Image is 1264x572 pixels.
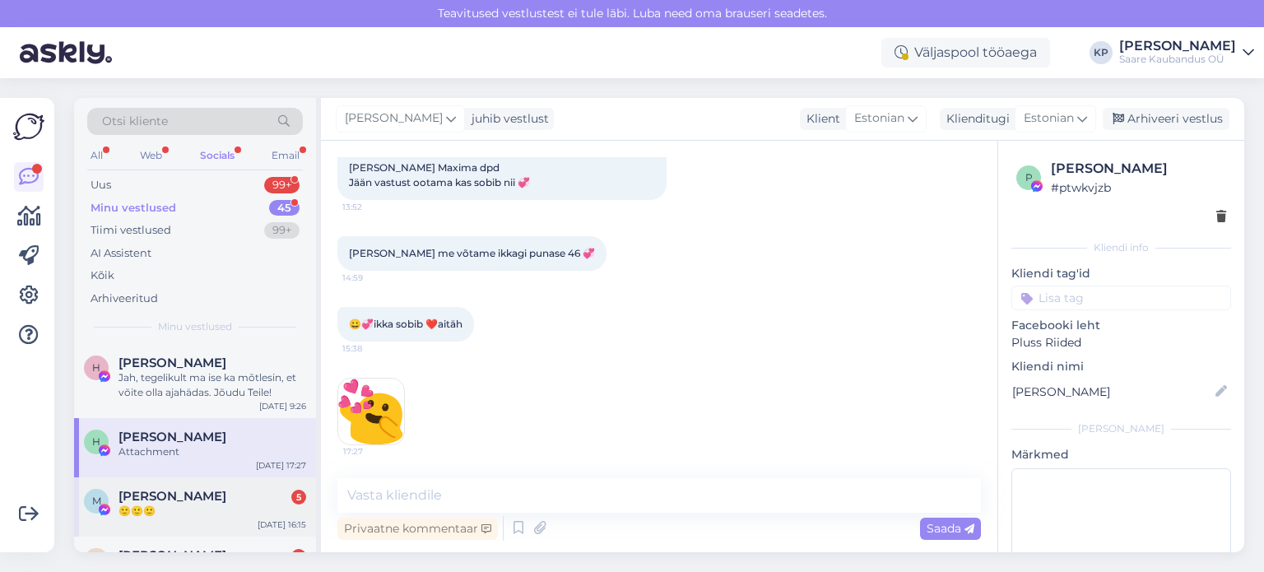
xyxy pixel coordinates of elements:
div: Uus [91,177,111,193]
span: p [1025,171,1033,184]
div: 99+ [264,222,300,239]
div: [DATE] 9:26 [259,400,306,412]
div: Arhiveeritud [91,291,158,307]
div: All [87,145,106,166]
div: [PERSON_NAME] [1119,40,1236,53]
div: KP [1090,41,1113,64]
span: Marika Troon [118,489,226,504]
div: Minu vestlused [91,200,176,216]
span: Estonian [1024,109,1074,128]
p: Facebooki leht [1011,317,1231,334]
div: Web [137,145,165,166]
div: Socials [197,145,238,166]
span: 15:38 [342,342,404,355]
span: [PERSON_NAME] [345,109,443,128]
div: Jah, tegelikult ma ise ka mõtlesin, et võite olla ajahädas. Jõudu Teile! [118,370,306,400]
div: 2 [291,549,306,564]
div: [DATE] 16:15 [258,519,306,531]
div: Tiimi vestlused [91,222,171,239]
div: juhib vestlust [465,110,549,128]
div: 5 [291,490,306,505]
div: Väljaspool tööaega [881,38,1050,67]
span: 17:27 [343,445,405,458]
img: Attachment [338,379,404,444]
span: H [92,435,100,448]
div: AI Assistent [91,245,151,262]
span: Otsi kliente [102,113,168,130]
span: Merike Palts [118,548,226,563]
img: Askly Logo [13,111,44,142]
div: Arhiveeri vestlus [1103,108,1229,130]
p: Kliendi nimi [1011,358,1231,375]
span: Heili Pilviste [118,430,226,444]
div: Klient [800,110,840,128]
div: 🙂🙂🙂 [118,504,306,519]
div: Privaatne kommentaar [337,518,498,540]
input: Lisa tag [1011,286,1231,310]
a: [PERSON_NAME]Saare Kaubandus OÜ [1119,40,1254,66]
div: 99+ [264,177,300,193]
span: 😀💞ikka sobib ❤️aitäh [349,318,462,330]
div: Klienditugi [940,110,1010,128]
span: H [92,361,100,374]
div: [PERSON_NAME] [1011,421,1231,436]
p: Pluss Riided [1011,334,1231,351]
span: 13:52 [342,201,404,213]
div: [PERSON_NAME] [1051,159,1226,179]
p: Märkmed [1011,446,1231,463]
div: Email [268,145,303,166]
span: Helen Lumi [118,356,226,370]
span: Saada [927,521,974,536]
div: # ptwkvjzb [1051,179,1226,197]
p: Kliendi tag'id [1011,265,1231,282]
span: Minu vestlused [158,319,232,334]
div: Kliendi info [1011,240,1231,255]
div: Kõik [91,267,114,284]
div: Saare Kaubandus OÜ [1119,53,1236,66]
span: Estonian [854,109,904,128]
div: [DATE] 17:27 [256,459,306,472]
div: 45 [269,200,300,216]
span: M [92,495,101,507]
span: [PERSON_NAME] me võtame ikkagi punase 46 💞 [349,247,595,259]
span: 14:59 [342,272,404,284]
input: Lisa nimi [1012,383,1212,401]
div: Attachment [118,444,306,459]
